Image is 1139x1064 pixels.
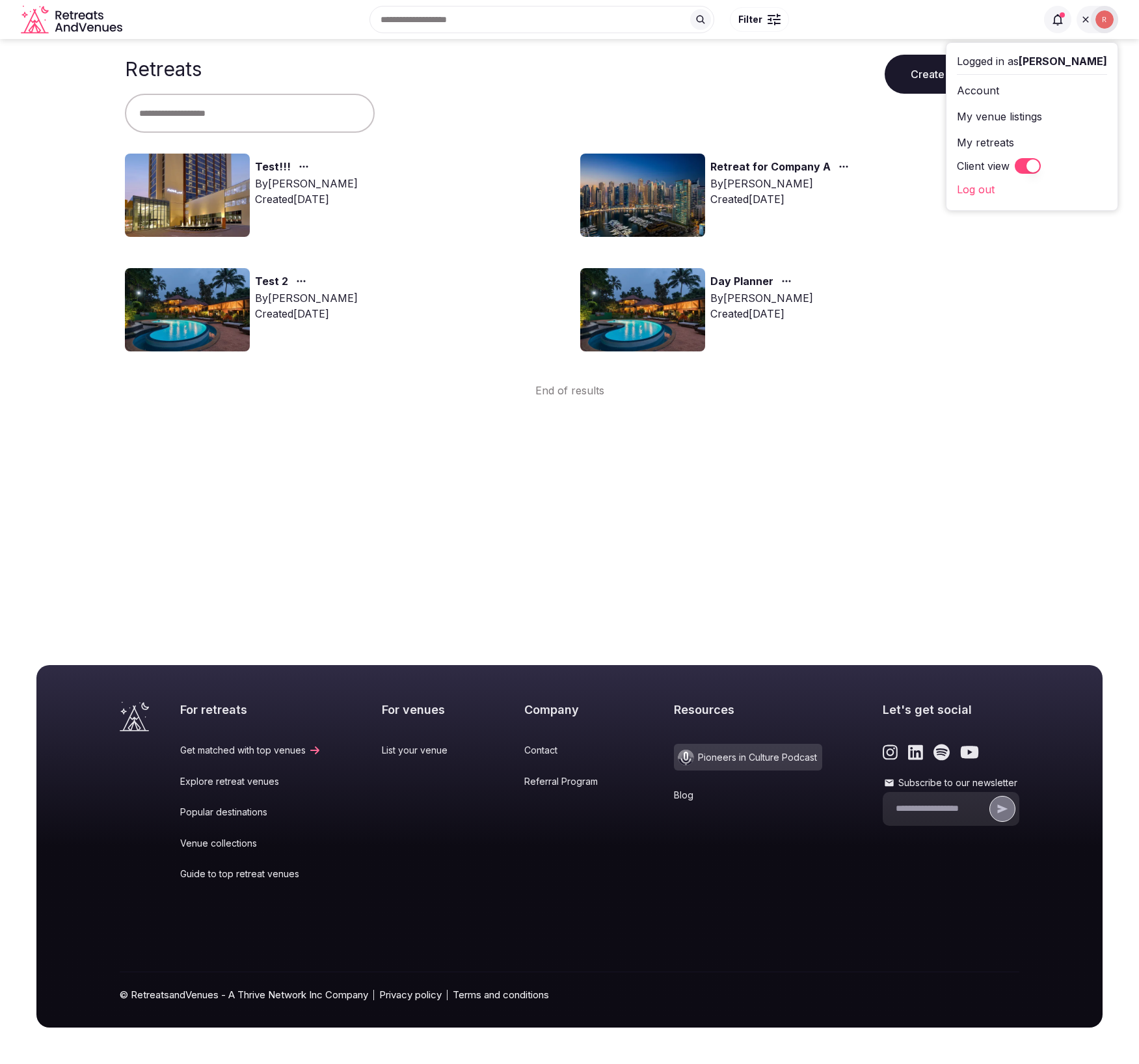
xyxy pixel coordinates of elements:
[1095,10,1114,29] img: Ryan Sanford
[710,159,831,176] a: Retreat for Company A
[957,132,1107,153] a: My retreats
[255,290,358,306] div: By [PERSON_NAME]
[180,775,321,788] a: Explore retreat venues
[710,191,854,207] div: Created [DATE]
[885,55,1015,94] button: Create a retreat
[580,154,705,237] img: Top retreat image for the retreat: Retreat for Company A
[120,702,149,731] a: Visit the homepage
[125,154,250,237] img: Top retreat image for the retreat: Test!!!
[580,268,705,351] img: Top retreat image for the retreat: Day Planner
[255,176,358,191] div: By [PERSON_NAME]
[255,159,291,176] a: Test!!!
[883,702,1019,718] h2: Let's get social
[180,837,321,850] a: Venue collections
[180,702,321,718] h2: For retreats
[21,5,125,34] a: Visit the homepage
[960,744,979,761] a: Link to the retreats and venues Youtube page
[180,867,321,880] a: Guide to top retreat venues
[710,273,773,290] a: Day Planner
[125,362,1015,398] div: End of results
[524,744,613,757] a: Contact
[21,5,125,34] svg: Retreats and Venues company logo
[957,179,1107,200] a: Log out
[524,775,613,788] a: Referral Program
[883,744,898,761] a: Link to the retreats and venues Instagram page
[255,306,358,321] div: Created [DATE]
[933,744,950,761] a: Link to the retreats and venues Spotify page
[1019,55,1107,68] span: [PERSON_NAME]
[125,268,250,351] img: Top retreat image for the retreat: Test 2
[710,290,813,306] div: By [PERSON_NAME]
[957,106,1107,127] a: My venue listings
[453,988,549,1002] a: Terms and conditions
[255,191,358,207] div: Created [DATE]
[710,176,854,191] div: By [PERSON_NAME]
[674,744,822,771] a: Pioneers in Culture Podcast
[382,744,463,757] a: List your venue
[379,988,442,1002] a: Privacy policy
[710,306,813,321] div: Created [DATE]
[180,744,321,757] a: Get matched with top venues
[674,702,822,718] h2: Resources
[908,744,923,761] a: Link to the retreats and venues LinkedIn page
[125,57,202,81] h1: Retreats
[120,972,1019,1028] div: © RetreatsandVenues - A Thrive Network Inc Company
[957,158,1010,174] label: Client view
[255,273,288,290] a: Test 2
[738,13,762,26] span: Filter
[730,7,789,32] button: Filter
[180,806,321,819] a: Popular destinations
[957,80,1107,101] a: Account
[382,702,463,718] h2: For venues
[524,702,613,718] h2: Company
[674,789,822,802] a: Blog
[957,53,1107,69] div: Logged in as
[883,776,1019,789] label: Subscribe to our newsletter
